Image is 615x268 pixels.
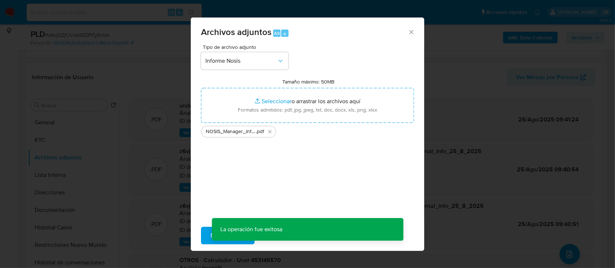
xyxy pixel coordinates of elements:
span: Cancelar [267,228,291,244]
p: La operación fue exitosa [212,218,291,241]
span: Archivos adjuntos [201,26,271,38]
span: Informe Nosis [205,57,277,65]
span: Tipo de archivo adjunto [203,44,290,50]
span: a [283,30,286,37]
ul: Archivos seleccionados [201,123,414,137]
span: Alt [274,30,280,37]
button: Cerrar [408,28,414,35]
button: Subir archivo [201,227,255,244]
button: Informe Nosis [201,52,289,70]
span: .pdf [256,128,264,135]
label: Tamaño máximo: 50MB [283,78,335,85]
button: Eliminar NOSIS_Manager_InformeIndividual_27218773171_654927_20250818180402.pdf [266,127,274,136]
span: NOSIS_Manager_InformeIndividual_27218773171_654927_20250818180402 [206,128,256,135]
span: Subir archivo [210,228,245,244]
